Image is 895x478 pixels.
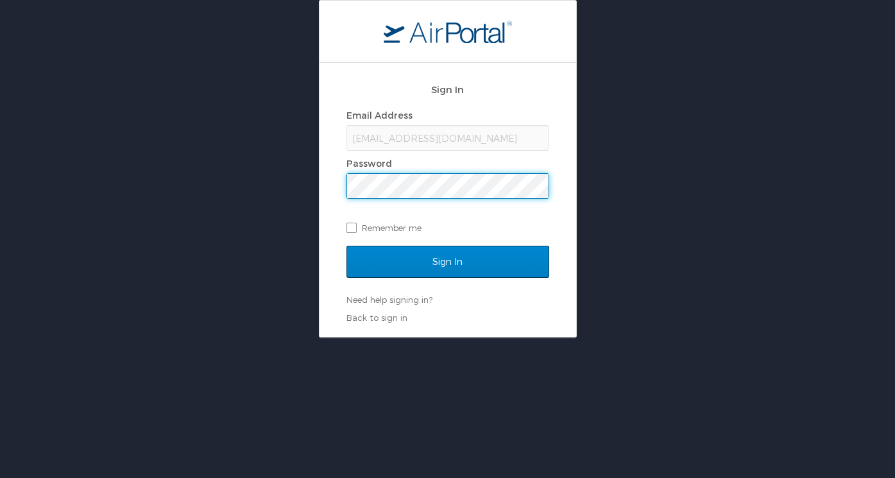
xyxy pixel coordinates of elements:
[384,20,512,43] img: logo
[346,158,392,169] label: Password
[346,246,549,278] input: Sign In
[346,218,549,237] label: Remember me
[346,82,549,97] h2: Sign In
[346,312,407,323] a: Back to sign in
[346,110,413,121] label: Email Address
[346,294,432,305] a: Need help signing in?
